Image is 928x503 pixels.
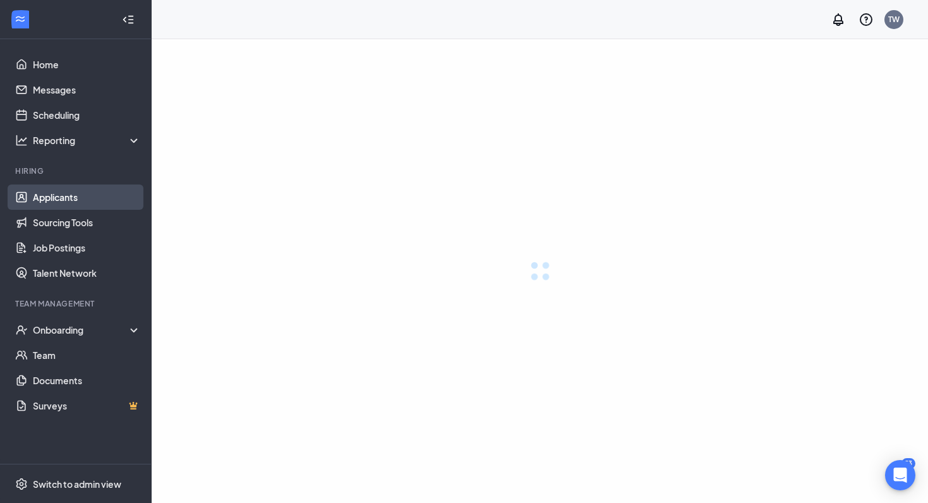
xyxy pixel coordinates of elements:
[15,478,28,490] svg: Settings
[888,14,900,25] div: TW
[33,52,141,77] a: Home
[901,458,915,469] div: 53
[33,210,141,235] a: Sourcing Tools
[885,460,915,490] div: Open Intercom Messenger
[15,166,138,176] div: Hiring
[33,77,141,102] a: Messages
[33,342,141,368] a: Team
[33,235,141,260] a: Job Postings
[33,478,121,490] div: Switch to admin view
[15,324,28,336] svg: UserCheck
[33,260,141,286] a: Talent Network
[15,298,138,309] div: Team Management
[33,324,142,336] div: Onboarding
[859,12,874,27] svg: QuestionInfo
[33,102,141,128] a: Scheduling
[14,13,27,25] svg: WorkstreamLogo
[122,13,135,26] svg: Collapse
[831,12,846,27] svg: Notifications
[15,134,28,147] svg: Analysis
[33,185,141,210] a: Applicants
[33,368,141,393] a: Documents
[33,393,141,418] a: SurveysCrown
[33,134,142,147] div: Reporting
